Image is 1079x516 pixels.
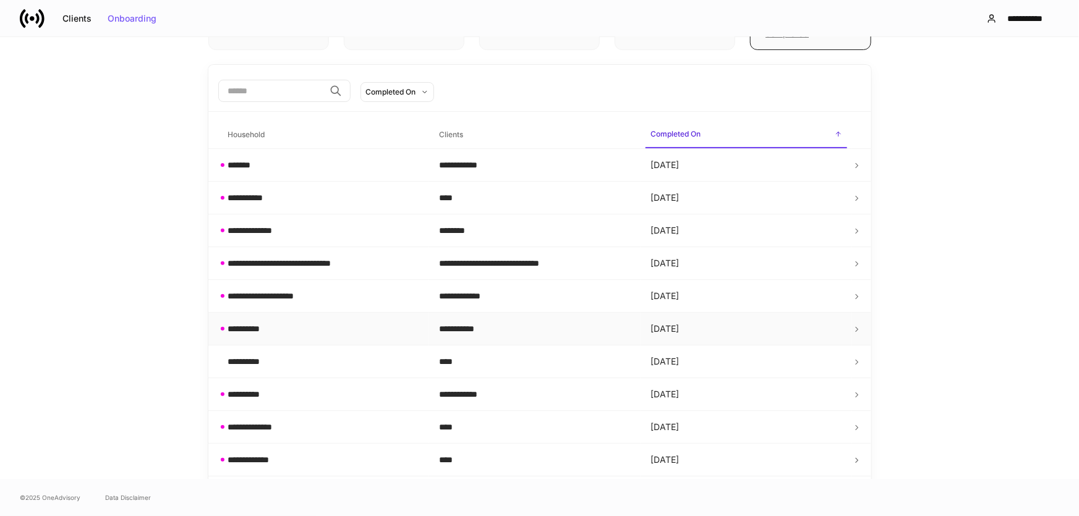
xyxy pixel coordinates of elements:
[641,411,852,444] td: [DATE]
[641,476,852,509] td: [DATE]
[641,280,852,313] td: [DATE]
[105,493,151,502] a: Data Disclaimer
[108,14,156,23] div: Onboarding
[223,122,425,148] span: Household
[641,214,852,247] td: [DATE]
[20,493,80,502] span: © 2025 OneAdvisory
[641,247,852,280] td: [DATE]
[439,129,463,140] h6: Clients
[641,182,852,214] td: [DATE]
[641,444,852,476] td: [DATE]
[100,9,164,28] button: Onboarding
[62,14,92,23] div: Clients
[434,122,636,148] span: Clients
[366,86,416,98] div: Completed On
[641,378,852,411] td: [DATE]
[54,9,100,28] button: Clients
[228,129,265,140] h6: Household
[360,82,434,102] button: Completed On
[646,122,847,148] span: Completed On
[641,345,852,378] td: [DATE]
[641,149,852,182] td: [DATE]
[650,128,701,140] h6: Completed On
[641,313,852,345] td: [DATE]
